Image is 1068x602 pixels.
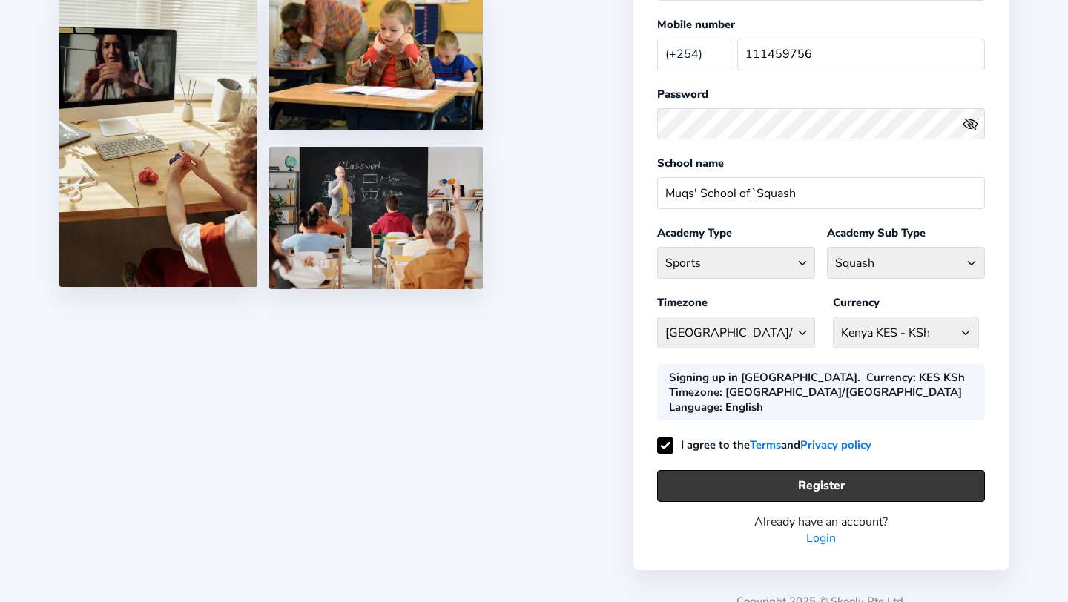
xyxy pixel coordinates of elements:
[657,470,985,502] button: Register
[669,370,860,385] div: Signing up in [GEOGRAPHIC_DATA].
[669,385,962,400] div: : [GEOGRAPHIC_DATA]/[GEOGRAPHIC_DATA]
[657,87,708,102] label: Password
[657,17,735,32] label: Mobile number
[866,370,913,385] b: Currency
[827,225,926,240] label: Academy Sub Type
[657,225,732,240] label: Academy Type
[269,147,483,289] img: 5.png
[657,514,985,530] div: Already have an account?
[657,295,708,310] label: Timezone
[669,400,763,414] div: : English
[669,385,719,400] b: Timezone
[737,39,985,70] input: Your mobile number
[866,370,965,385] div: : KES KSh
[963,116,978,132] ion-icon: eye off outline
[657,437,871,452] label: I agree to the and
[800,436,871,454] a: Privacy policy
[833,295,880,310] label: Currency
[657,156,724,171] label: School name
[963,116,985,132] button: eye outlineeye off outline
[750,436,781,454] a: Terms
[806,530,836,546] a: Login
[657,177,985,209] input: School name
[669,400,719,414] b: Language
